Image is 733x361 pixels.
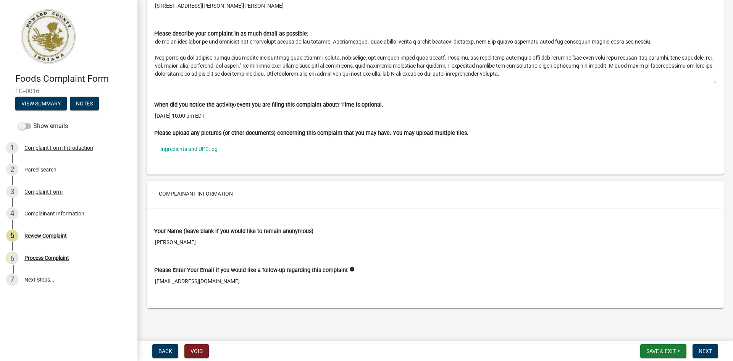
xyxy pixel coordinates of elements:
div: 2 [6,164,18,176]
wm-modal-confirm: Summary [15,101,67,107]
button: Save & Exit [640,344,686,358]
button: Void [184,344,209,358]
h4: Foods Complaint Form [15,73,131,84]
label: When did you notice the activity/event you are filing this complaint about? Time is optional. [154,102,383,108]
span: Save & Exit [646,348,676,354]
button: Back [152,344,178,358]
div: Parcel search [24,167,57,172]
label: Please Enter Your Email if you would like a follow-up regarding this complaint [154,268,348,273]
div: 3 [6,186,18,198]
label: Please upload any pictures (or other documents) concerning this complaint that you may have. You ... [154,131,468,136]
button: View Summary [15,97,67,110]
span: FC--0016 [15,87,122,95]
button: Next [693,344,718,358]
wm-modal-confirm: Notes [70,101,99,107]
div: 4 [6,207,18,220]
div: 1 [6,142,18,154]
div: Complaint Form [24,189,63,194]
label: Please describe your complaint in as much detail as possible: [154,31,308,37]
div: 7 [6,274,18,286]
label: Your Name (leave blank if you would like to remain anonymous) [154,229,313,234]
img: Howard County, Indiana [15,8,81,65]
span: Back [158,348,172,354]
i: info [349,267,355,272]
textarea: L ip dolorsi am consec a elitsed doei temporin utlab etdolorema a enimadm V quisnost exer Ullamc'... [154,38,716,84]
button: Notes [70,97,99,110]
a: Ingredients and UPC.jpg [154,140,716,158]
div: Process Complaint [24,255,69,261]
button: Complainant Information [153,187,239,201]
label: Show emails [18,121,68,131]
span: Next [699,348,712,354]
div: Complaint Form Introduction [24,145,93,151]
div: Review Complaint [24,233,67,238]
div: 5 [6,230,18,242]
div: Complainant Information [24,211,84,216]
div: 6 [6,252,18,264]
